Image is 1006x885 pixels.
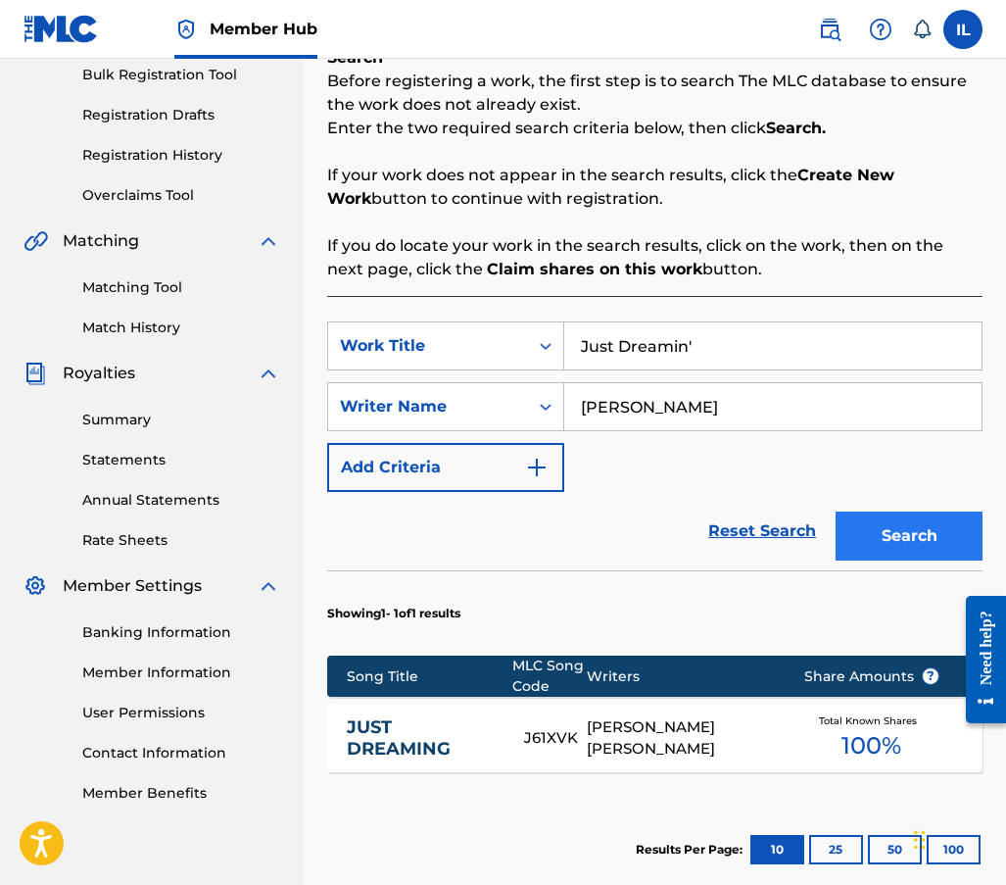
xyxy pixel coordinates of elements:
img: search [818,18,841,41]
a: Matching Tool [82,277,280,298]
strong: Claim shares on this work [487,260,702,278]
a: Annual Statements [82,490,280,511]
div: MLC Song Code [512,656,587,697]
span: Member Settings [63,574,202,598]
a: Rate Sheets [82,530,280,551]
a: User Permissions [82,703,280,723]
img: expand [257,362,280,385]
span: Royalties [63,362,135,385]
a: Match History [82,318,280,338]
p: Showing 1 - 1 of 1 results [327,605,460,622]
iframe: Resource Center [951,581,1006,739]
a: Contact Information [82,743,280,763]
a: Registration Drafts [82,105,280,125]
div: Song Title [347,666,512,687]
div: Help [861,10,900,49]
div: J61XVK [524,727,587,750]
a: Bulk Registration Tool [82,65,280,85]
div: [PERSON_NAME] [PERSON_NAME] [587,716,774,761]
img: Top Rightsholder [174,18,198,41]
span: Member Hub [210,18,317,40]
span: Matching [63,229,139,253]
div: Notifications [912,20,932,39]
img: help [869,18,892,41]
a: Member Benefits [82,783,280,804]
img: expand [257,574,280,598]
div: Writers [587,666,774,687]
a: JUST DREAMING [347,716,498,761]
a: Registration History [82,145,280,166]
div: Writer Name [340,395,516,418]
p: Enter the two required search criteria below, then click [327,117,982,140]
div: User Menu [943,10,982,49]
img: Royalties [24,362,47,385]
span: Share Amounts [804,666,939,687]
a: Statements [82,450,280,470]
img: expand [257,229,280,253]
img: MLC Logo [24,15,99,43]
a: Banking Information [82,622,280,643]
form: Search Form [327,321,982,570]
button: 10 [750,835,804,864]
div: Drag [914,811,926,869]
div: Work Title [340,334,516,358]
img: Member Settings [24,574,47,598]
p: If you do locate your work in the search results, click on the work, then on the next page, click... [327,234,982,281]
a: Overclaims Tool [82,185,280,206]
p: If your work does not appear in the search results, click the button to continue with registration. [327,164,982,211]
button: 25 [809,835,863,864]
a: Member Information [82,663,280,683]
span: Total Known Shares [819,713,925,728]
button: 50 [868,835,922,864]
span: 100 % [841,728,901,763]
a: Reset Search [698,510,826,553]
strong: Search. [766,119,826,137]
button: Search [836,512,982,561]
a: Public Search [810,10,849,49]
img: Matching [24,229,48,253]
a: Summary [82,410,280,430]
p: Results Per Page: [636,841,747,859]
img: 9d2ae6d4665cec9f34b9.svg [525,456,549,479]
iframe: Chat Widget [908,791,1006,885]
span: ? [923,668,938,684]
p: Before registering a work, the first step is to search The MLC database to ensure the work does n... [327,70,982,117]
button: Add Criteria [327,443,564,492]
